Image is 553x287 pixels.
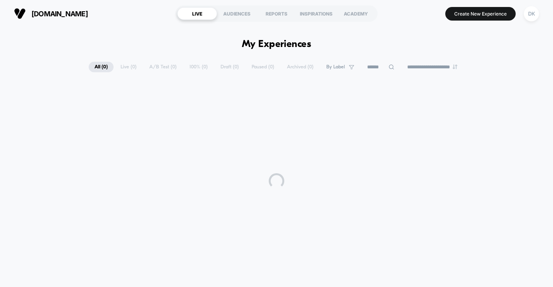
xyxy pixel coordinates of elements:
div: DK [524,6,539,21]
span: [DOMAIN_NAME] [31,10,88,18]
div: ACADEMY [336,7,376,20]
div: AUDIENCES [217,7,257,20]
div: REPORTS [257,7,296,20]
img: end [453,64,457,69]
button: [DOMAIN_NAME] [12,7,90,20]
span: By Label [326,64,345,70]
button: DK [521,6,541,22]
button: Create New Experience [445,7,516,21]
h1: My Experiences [242,39,311,50]
span: All ( 0 ) [89,62,114,72]
div: LIVE [177,7,217,20]
img: Visually logo [14,8,26,19]
div: INSPIRATIONS [296,7,336,20]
